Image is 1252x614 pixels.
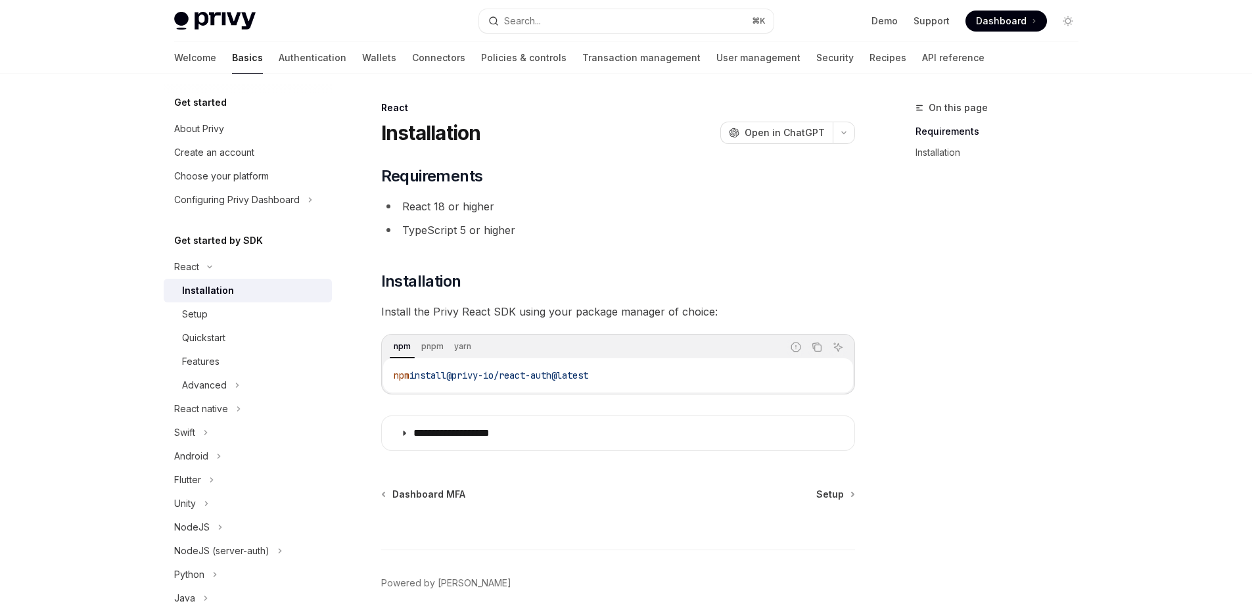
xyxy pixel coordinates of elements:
a: Create an account [164,141,332,164]
span: install [409,369,446,381]
button: Toggle Swift section [164,421,332,444]
button: Toggle Advanced section [164,373,332,397]
button: Open in ChatGPT [720,122,833,144]
span: Dashboard [976,14,1027,28]
a: Dashboard [965,11,1047,32]
div: Create an account [174,145,254,160]
h5: Get started by SDK [174,233,263,248]
a: Support [914,14,950,28]
div: pnpm [417,339,448,354]
div: npm [390,339,415,354]
span: On this page [929,100,988,116]
span: npm [394,369,409,381]
a: Quickstart [164,326,332,350]
span: Open in ChatGPT [745,126,825,139]
li: React 18 or higher [381,197,855,216]
div: Features [182,354,220,369]
div: Android [174,448,208,464]
h5: Get started [174,95,227,110]
a: Recipes [869,42,906,74]
div: About Privy [174,121,224,137]
span: Install the Privy React SDK using your package manager of choice: [381,302,855,321]
div: Python [174,567,204,582]
span: Installation [381,271,461,292]
a: User management [716,42,800,74]
div: Quickstart [182,330,225,346]
div: yarn [450,339,475,354]
a: Transaction management [582,42,701,74]
a: Setup [816,488,854,501]
li: TypeScript 5 or higher [381,221,855,239]
div: Installation [182,283,234,298]
button: Copy the contents from the code block [808,339,825,356]
div: Setup [182,306,208,322]
button: Toggle Java section [164,586,332,610]
a: Security [816,42,854,74]
div: Choose your platform [174,168,269,184]
div: Java [174,590,195,606]
span: Dashboard MFA [392,488,465,501]
a: Policies & controls [481,42,567,74]
a: Wallets [362,42,396,74]
a: Setup [164,302,332,326]
a: Authentication [279,42,346,74]
button: Toggle dark mode [1057,11,1078,32]
div: Configuring Privy Dashboard [174,192,300,208]
a: About Privy [164,117,332,141]
span: Requirements [381,166,483,187]
button: Toggle React section [164,255,332,279]
a: Features [164,350,332,373]
button: Ask AI [829,339,846,356]
a: Installation [164,279,332,302]
div: Search... [504,13,541,29]
div: React [381,101,855,114]
a: Welcome [174,42,216,74]
a: API reference [922,42,985,74]
span: @privy-io/react-auth@latest [446,369,588,381]
button: Toggle React native section [164,397,332,421]
a: Connectors [412,42,465,74]
button: Toggle Python section [164,563,332,586]
div: React [174,259,199,275]
a: Powered by [PERSON_NAME] [381,577,511,590]
a: Requirements [916,121,1089,142]
a: Choose your platform [164,164,332,188]
span: Setup [816,488,844,501]
button: Open search [479,9,774,33]
button: Toggle Configuring Privy Dashboard section [164,188,332,212]
button: Toggle Flutter section [164,468,332,492]
a: Dashboard MFA [383,488,465,501]
h1: Installation [381,121,481,145]
a: Demo [871,14,898,28]
a: Basics [232,42,263,74]
div: Flutter [174,472,201,488]
button: Toggle Android section [164,444,332,468]
button: Toggle NodeJS (server-auth) section [164,539,332,563]
button: Toggle Unity section [164,492,332,515]
span: ⌘ K [752,16,766,26]
div: React native [174,401,228,417]
button: Report incorrect code [787,339,804,356]
div: Advanced [182,377,227,393]
button: Toggle NodeJS section [164,515,332,539]
a: Installation [916,142,1089,163]
div: NodeJS [174,519,210,535]
div: Swift [174,425,195,440]
div: NodeJS (server-auth) [174,543,269,559]
img: light logo [174,12,256,30]
div: Unity [174,496,196,511]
